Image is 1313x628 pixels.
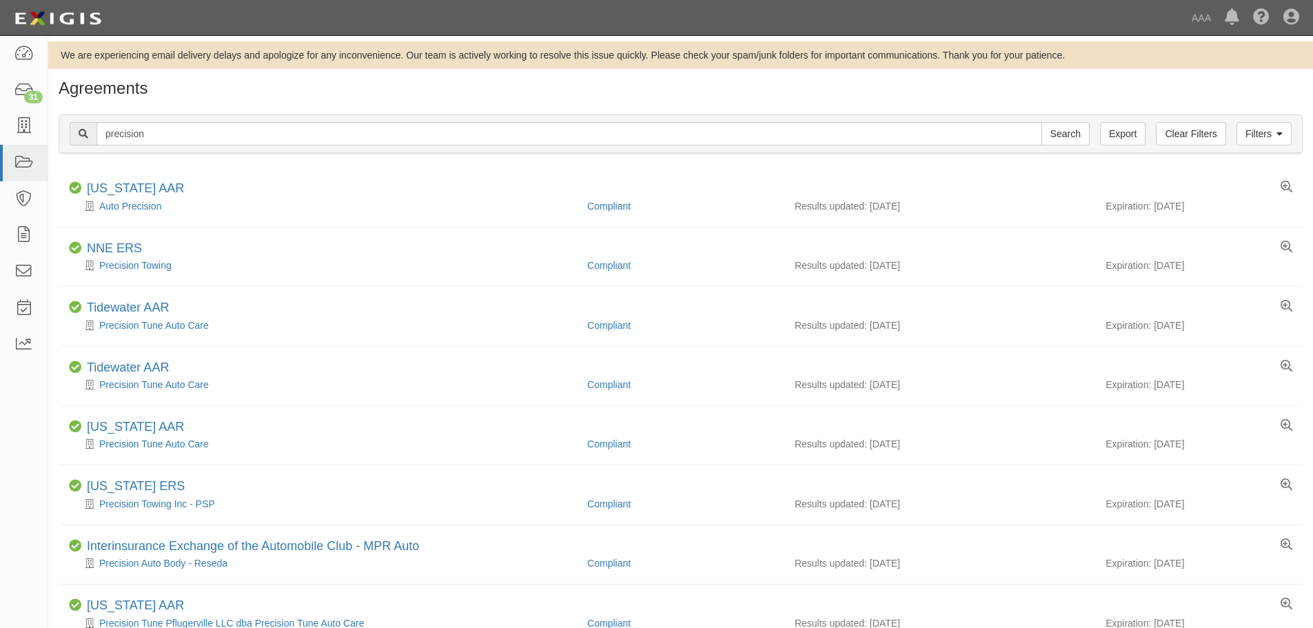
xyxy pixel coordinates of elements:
div: Interinsurance Exchange of the Automobile Club - MPR Auto [87,539,419,554]
div: Precision Towing [69,259,577,272]
div: Expiration: [DATE] [1106,497,1292,511]
div: 31 [24,91,43,103]
a: [US_STATE] ERS [87,479,185,493]
img: logo-5460c22ac91f19d4615b14bd174203de0afe785f0fc80cf4dbbc73dc1793850b.png [10,6,105,31]
div: Results updated: [DATE] [795,556,1085,570]
div: Results updated: [DATE] [795,378,1085,392]
a: View results summary [1281,420,1292,432]
a: Interinsurance Exchange of the Automobile Club - MPR Auto [87,539,419,553]
div: Precision Auto Body - Reseda [69,556,577,570]
i: Compliant [69,242,81,254]
a: View results summary [1281,479,1292,492]
div: Expiration: [DATE] [1106,199,1292,213]
input: Search [96,122,1042,145]
a: View results summary [1281,241,1292,254]
a: Tidewater AAR [87,361,169,374]
a: Precision Tune Auto Care [99,320,209,331]
div: Results updated: [DATE] [795,318,1085,332]
i: Compliant [69,301,81,314]
i: Compliant [69,361,81,374]
div: Tidewater AAR [87,361,169,376]
div: Expiration: [DATE] [1106,378,1292,392]
a: Clear Filters [1156,122,1225,145]
div: Precision Tune Auto Care [69,378,577,392]
a: [US_STATE] AAR [87,181,184,195]
div: Precision Towing Inc - PSP [69,497,577,511]
a: Precision Towing [99,260,172,271]
a: Tidewater AAR [87,301,169,314]
a: View results summary [1281,181,1292,194]
div: Tidewater AAR [87,301,169,316]
i: Help Center - Complianz [1253,10,1270,26]
input: Search [1041,122,1090,145]
div: Results updated: [DATE] [795,199,1085,213]
a: Filters [1236,122,1292,145]
div: We are experiencing email delivery delays and apologize for any inconvenience. Our team is active... [48,48,1313,62]
a: Compliant [587,320,631,331]
a: View results summary [1281,539,1292,551]
a: Compliant [587,438,631,449]
i: Compliant [69,599,81,611]
a: Compliant [587,379,631,390]
div: Expiration: [DATE] [1106,259,1292,272]
a: Precision Tune Auto Care [99,438,209,449]
div: Results updated: [DATE] [795,259,1085,272]
div: Auto Precision [69,199,577,213]
a: Auto Precision [99,201,161,212]
div: Expiration: [DATE] [1106,318,1292,332]
a: Compliant [587,260,631,271]
div: Expiration: [DATE] [1106,437,1292,451]
div: Expiration: [DATE] [1106,556,1292,570]
i: Compliant [69,421,81,433]
div: Results updated: [DATE] [795,437,1085,451]
a: Precision Auto Body - Reseda [99,558,227,569]
a: Precision Towing Inc - PSP [99,498,215,509]
div: California AAR [87,181,184,196]
a: Export [1100,122,1146,145]
h1: Agreements [59,79,1303,97]
i: Compliant [69,480,81,492]
a: View results summary [1281,361,1292,373]
a: Precision Tune Auto Care [99,379,209,390]
a: Compliant [587,201,631,212]
a: View results summary [1281,301,1292,313]
a: [US_STATE] AAR [87,420,184,434]
div: Texas AAR [87,598,184,614]
div: NNE ERS [87,241,142,256]
a: Compliant [587,498,631,509]
a: AAA [1185,4,1218,32]
a: [US_STATE] AAR [87,598,184,612]
div: California ERS [87,479,185,494]
div: Precision Tune Auto Care [69,437,577,451]
a: View results summary [1281,598,1292,611]
div: Results updated: [DATE] [795,497,1085,511]
a: Compliant [587,558,631,569]
i: Compliant [69,182,81,194]
div: Precision Tune Auto Care [69,318,577,332]
div: Texas AAR [87,420,184,435]
a: NNE ERS [87,241,142,255]
i: Compliant [69,540,81,552]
